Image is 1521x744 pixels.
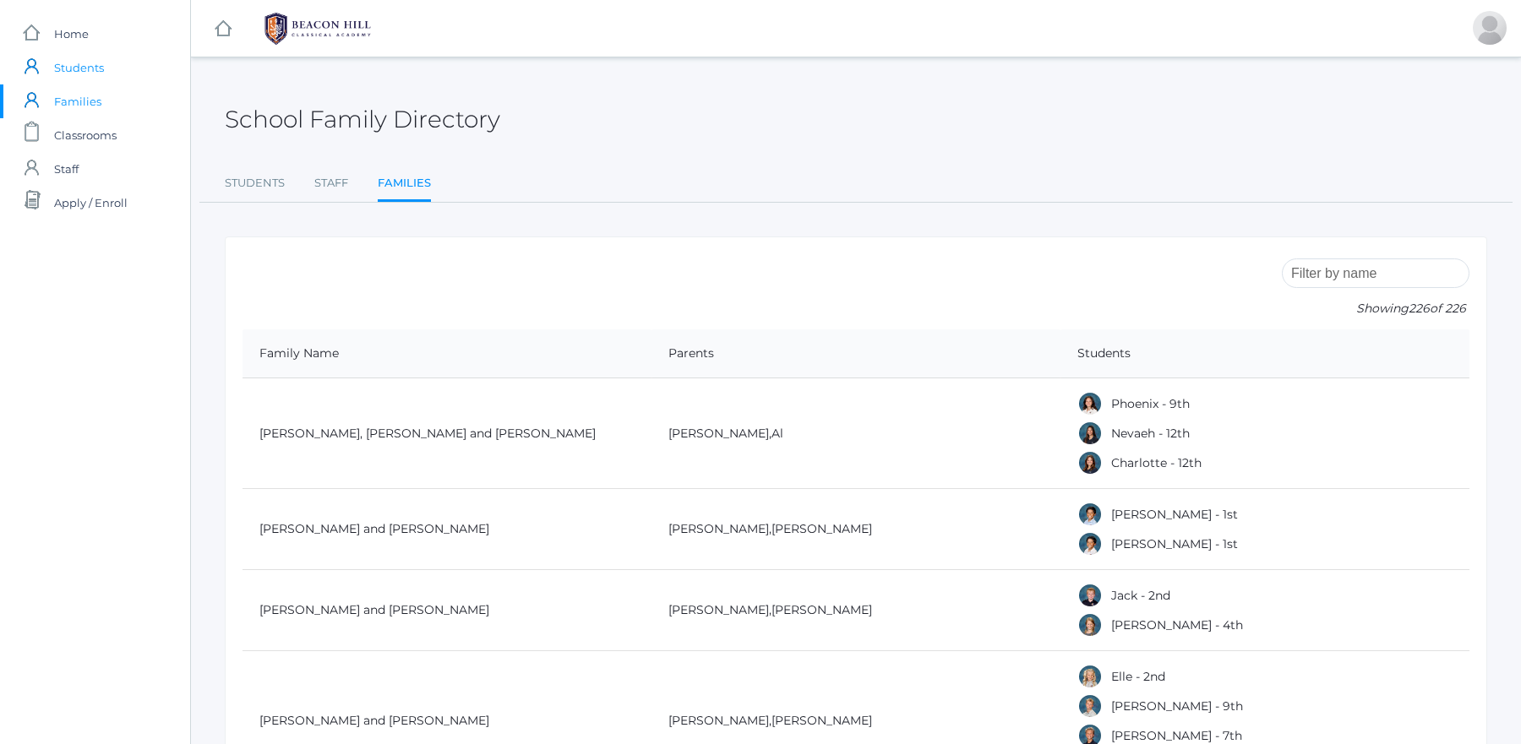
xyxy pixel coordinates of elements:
a: Charlotte - 12th [1111,455,1202,470]
a: Jack - 2nd [1111,588,1170,603]
a: Phoenix - 9th [1111,396,1190,411]
th: Parents [651,329,1060,378]
p: Showing of 226 [1282,300,1469,318]
div: Sarah Purser [1473,11,1507,45]
th: Family Name [243,329,651,378]
span: Home [54,17,89,51]
a: [PERSON_NAME] [771,713,872,728]
a: Elle - 2nd [1111,669,1165,684]
div: Amelia Adams [1077,612,1103,638]
span: Staff [54,152,79,186]
a: [PERSON_NAME] and [PERSON_NAME] [259,713,489,728]
a: [PERSON_NAME] - 4th [1111,617,1243,633]
a: Families [378,166,431,203]
a: [PERSON_NAME] - 1st [1111,507,1238,522]
img: BHCALogos-05-308ed15e86a5a0abce9b8dd61676a3503ac9727e845dece92d48e8588c001991.png [254,8,381,50]
a: Students [225,166,285,200]
div: Jack Adams [1077,583,1103,608]
a: [PERSON_NAME] - 9th [1111,698,1243,714]
a: Al [771,426,783,441]
div: Grayson Abrea [1077,531,1103,557]
div: Logan Albanese [1077,693,1103,719]
span: Apply / Enroll [54,186,128,220]
a: [PERSON_NAME] [668,602,769,617]
a: [PERSON_NAME] [668,521,769,536]
a: [PERSON_NAME] [668,713,769,728]
span: Families [54,84,101,118]
td: , [651,378,1060,489]
a: Staff [314,166,348,200]
div: Charlotte Abdulla [1077,450,1103,475]
h2: School Family Directory [225,106,500,133]
span: Students [54,51,104,84]
a: [PERSON_NAME] [771,602,872,617]
div: Elle Albanese [1077,664,1103,689]
a: [PERSON_NAME] and [PERSON_NAME] [259,521,489,536]
a: [PERSON_NAME] - 7th [1111,728,1242,743]
a: [PERSON_NAME] [771,521,872,536]
div: Phoenix Abdulla [1077,391,1103,416]
a: [PERSON_NAME] and [PERSON_NAME] [259,602,489,617]
td: , [651,489,1060,570]
div: Dominic Abrea [1077,502,1103,527]
span: 226 [1409,301,1430,316]
td: , [651,570,1060,651]
a: [PERSON_NAME] - 1st [1111,536,1238,551]
input: Filter by name [1282,258,1469,288]
div: Nevaeh Abdulla [1077,421,1103,446]
a: [PERSON_NAME], [PERSON_NAME] and [PERSON_NAME] [259,426,596,441]
span: Classrooms [54,118,117,152]
th: Students [1060,329,1469,378]
a: Nevaeh - 12th [1111,426,1190,441]
a: [PERSON_NAME] [668,426,769,441]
